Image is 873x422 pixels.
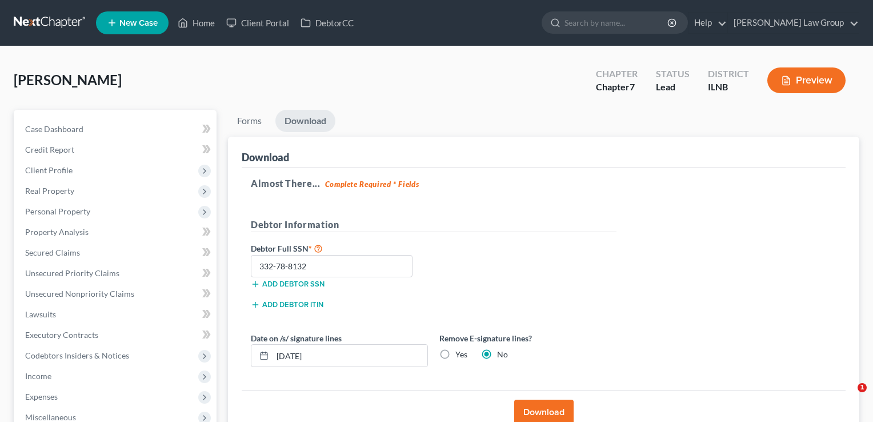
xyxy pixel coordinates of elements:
[25,227,89,237] span: Property Analysis
[25,289,134,298] span: Unsecured Nonpriority Claims
[25,248,80,257] span: Secured Claims
[455,349,467,360] label: Yes
[767,67,846,93] button: Preview
[497,349,508,360] label: No
[728,13,859,33] a: [PERSON_NAME] Law Group
[25,186,74,196] span: Real Property
[25,165,73,175] span: Client Profile
[596,67,638,81] div: Chapter
[16,325,217,345] a: Executory Contracts
[834,383,862,411] iframe: Intercom live chat
[564,12,669,33] input: Search by name...
[16,119,217,140] a: Case Dashboard
[16,140,217,160] a: Credit Report
[25,412,76,422] span: Miscellaneous
[25,268,119,278] span: Unsecured Priority Claims
[25,309,56,319] span: Lawsuits
[251,255,413,278] input: XXX-XX-XXXX
[25,124,83,134] span: Case Dashboard
[16,222,217,242] a: Property Analysis
[25,330,98,340] span: Executory Contracts
[25,145,74,154] span: Credit Report
[25,206,90,216] span: Personal Property
[25,351,129,360] span: Codebtors Insiders & Notices
[439,332,616,344] label: Remove E-signature lines?
[325,180,419,189] strong: Complete Required * Fields
[251,280,325,289] button: Add debtor SSN
[25,392,58,401] span: Expenses
[295,13,359,33] a: DebtorCC
[221,13,295,33] a: Client Portal
[14,71,122,88] span: [PERSON_NAME]
[119,19,158,27] span: New Case
[242,150,289,164] div: Download
[708,67,749,81] div: District
[656,67,690,81] div: Status
[25,371,51,381] span: Income
[596,81,638,94] div: Chapter
[630,81,635,92] span: 7
[708,81,749,94] div: ILNB
[656,81,690,94] div: Lead
[251,218,616,232] h5: Debtor Information
[16,242,217,263] a: Secured Claims
[251,300,323,309] button: Add debtor ITIN
[858,383,867,392] span: 1
[16,284,217,304] a: Unsecured Nonpriority Claims
[172,13,221,33] a: Home
[16,263,217,284] a: Unsecured Priority Claims
[275,110,335,132] a: Download
[688,13,727,33] a: Help
[245,241,434,255] label: Debtor Full SSN
[16,304,217,325] a: Lawsuits
[273,345,427,367] input: MM/DD/YYYY
[228,110,271,132] a: Forms
[251,332,342,344] label: Date on /s/ signature lines
[251,177,836,190] h5: Almost There...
